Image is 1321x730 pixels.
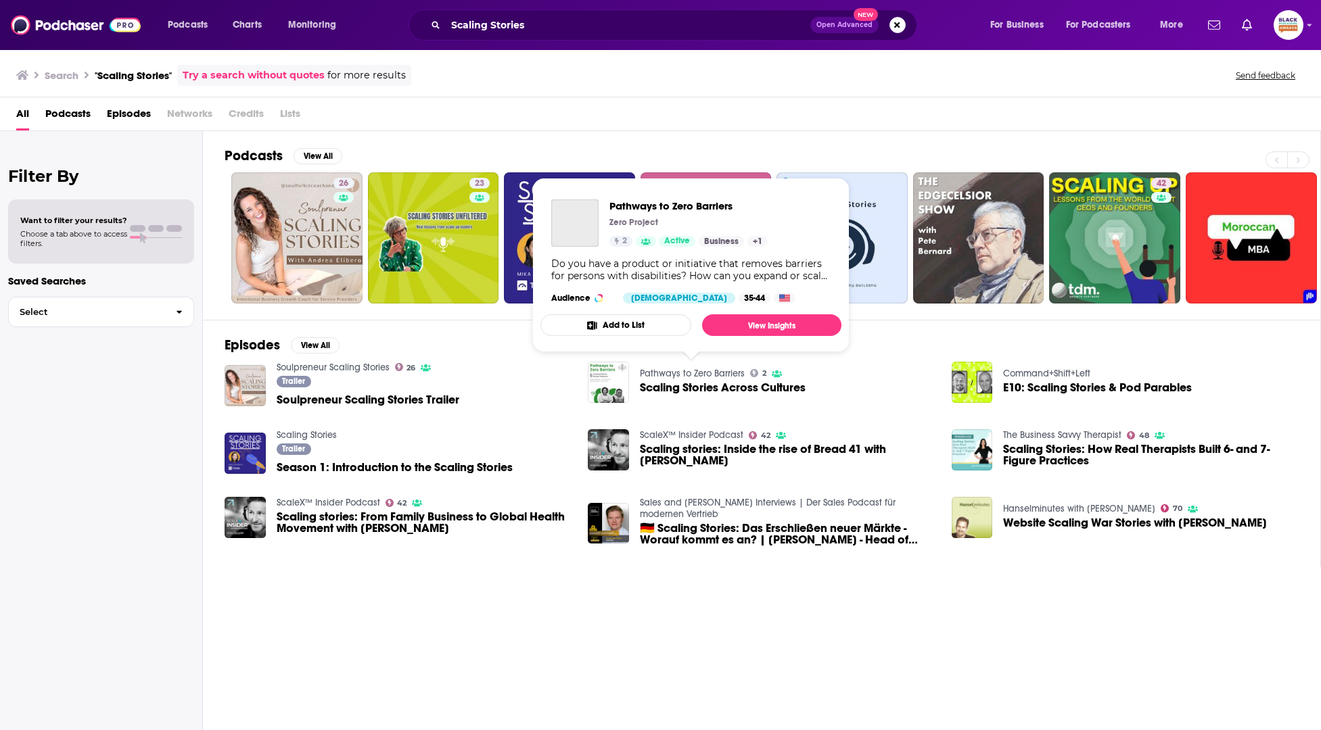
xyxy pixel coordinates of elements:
[183,68,325,83] a: Try a search without quotes
[551,293,612,303] h3: Audience
[750,369,766,377] a: 2
[622,235,627,248] span: 2
[981,14,1061,36] button: open menu
[225,365,266,406] img: Soulpreneur Scaling Stories Trailer
[952,429,993,470] img: Scaling Stories: How Real Therapists Built 6- and 7-Figure Practices
[386,499,407,507] a: 42
[294,148,342,164] button: View All
[1274,10,1303,40] img: User Profile
[95,69,172,82] h3: "Scaling Stories"
[609,199,768,212] a: Pathways to Zero Barriers
[640,443,935,466] span: Scaling stories: Inside the rise of Bread 41 with [PERSON_NAME]
[659,236,695,247] a: Active
[1003,517,1267,529] span: Website Scaling War Stories with [PERSON_NAME]
[407,365,415,371] span: 26
[11,12,141,38] img: Podchaser - Follow, Share and Rate Podcasts
[277,429,337,441] a: Scaling Stories
[421,9,930,41] div: Search podcasts, credits, & more...
[277,511,572,534] a: Scaling stories: From Family Business to Global Health Movement with Patrick Woods
[1151,178,1172,189] a: 42
[45,69,78,82] h3: Search
[225,147,283,164] h2: Podcasts
[816,22,873,28] span: Open Advanced
[540,314,691,336] button: Add to List
[623,293,735,303] div: [DEMOGRAPHIC_DATA]
[609,236,632,247] a: 2
[279,14,354,36] button: open menu
[107,103,151,130] a: Episodes
[277,462,513,473] a: Season 1: Introduction to the Scaling Stories
[640,368,745,379] a: Pathways to Zero Barriers
[588,429,629,470] img: Scaling stories: Inside the rise of Bread 41 with Eoin Cluskey
[288,16,336,34] span: Monitoring
[277,497,380,508] a: ScaleX™ Insider Podcast
[640,382,806,393] span: Scaling Stories Across Cultures
[640,497,896,520] a: Sales and Pepper Interviews | Der Sales Podcast für modernen Vertrieb
[8,297,194,327] button: Select
[225,337,280,354] h2: Episodes
[8,274,194,287] p: Saved Searches
[664,235,690,248] span: Active
[469,178,490,189] a: 23
[609,217,658,228] p: Zero Project
[225,497,266,538] img: Scaling stories: From Family Business to Global Health Movement with Patrick Woods
[1003,517,1267,529] a: Website Scaling War Stories with Richard Campbell
[640,443,935,466] a: Scaling stories: Inside the rise of Bread 41 with Eoin Cluskey
[9,308,165,316] span: Select
[277,511,572,534] span: Scaling stories: From Family Business to Global Health Movement with [PERSON_NAME]
[333,178,354,189] a: 26
[952,362,993,403] img: E10: Scaling Stories & Pod Parables
[1003,443,1299,466] a: Scaling Stories: How Real Therapists Built 6- and 7-Figure Practices
[1049,172,1180,303] a: 42
[952,497,993,538] img: Website Scaling War Stories with Richard Campbell
[1003,382,1192,393] span: E10: Scaling Stories & Pod Parables
[1003,429,1121,441] a: The Business Savvy Therapist
[810,17,879,33] button: Open AdvancedNew
[761,433,770,439] span: 42
[739,293,770,303] div: 35-44
[588,503,629,544] img: 🇩🇪 Scaling Stories: Das Erschließen neuer Märkte - Worauf kommt es an? | Guido de Vries - Head of...
[640,522,935,545] a: 🇩🇪 Scaling Stories: Das Erschließen neuer Märkte - Worauf kommt es an? | Guido de Vries - Head of...
[747,236,768,247] a: +1
[16,103,29,130] span: All
[1236,14,1257,36] a: Show notifications dropdown
[368,172,499,303] a: 23
[699,236,744,247] a: Business
[551,199,599,247] a: Pathways to Zero Barriers
[1173,506,1182,512] span: 70
[1203,14,1226,36] a: Show notifications dropdown
[45,103,91,130] a: Podcasts
[702,314,841,336] a: View Insights
[854,8,878,21] span: New
[231,172,363,303] a: 26
[551,258,831,282] div: Do you have a product or initiative that removes barriers for persons with disabilities? How can ...
[1232,70,1299,81] button: Send feedback
[475,177,484,191] span: 23
[277,394,459,406] a: Soulpreneur Scaling Stories Trailer
[282,377,305,385] span: Trailer
[225,337,340,354] a: EpisodesView All
[1066,16,1131,34] span: For Podcasters
[225,433,266,474] a: Season 1: Introduction to the Scaling Stories
[339,177,348,191] span: 26
[224,14,270,36] a: Charts
[1157,177,1166,191] span: 42
[640,522,935,545] span: 🇩🇪 Scaling Stories: Das Erschließen neuer Märkte - Worauf kommt es an? | [PERSON_NAME] - Head of ...
[640,429,743,441] a: ScaleX™ Insider Podcast
[1161,504,1182,512] a: 70
[1160,16,1183,34] span: More
[762,370,766,376] span: 2
[233,16,262,34] span: Charts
